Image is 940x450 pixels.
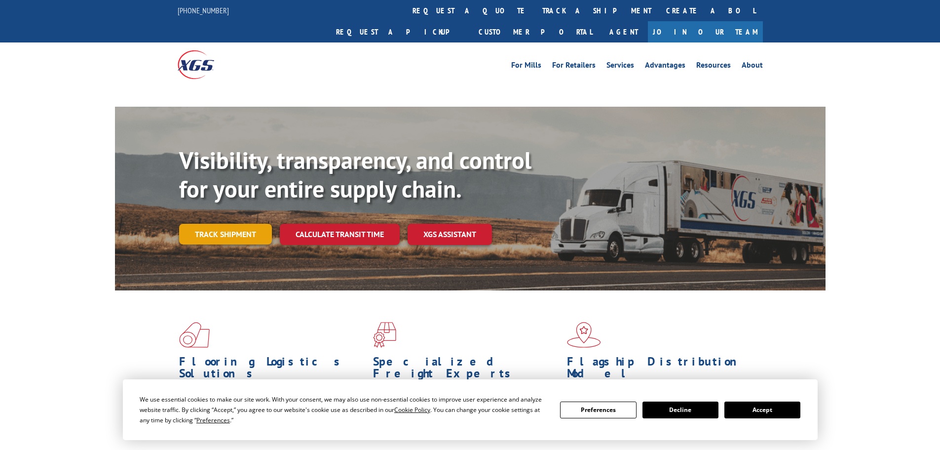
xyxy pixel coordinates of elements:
[373,322,396,348] img: xgs-icon-focused-on-flooring-red
[179,322,210,348] img: xgs-icon-total-supply-chain-intelligence-red
[140,394,548,425] div: We use essential cookies to make our site work. With your consent, we may also use non-essential ...
[648,21,763,42] a: Join Our Team
[123,379,818,440] div: Cookie Consent Prompt
[408,224,492,245] a: XGS ASSISTANT
[179,224,272,245] a: Track shipment
[696,61,731,72] a: Resources
[606,61,634,72] a: Services
[329,21,471,42] a: Request a pickup
[196,416,230,424] span: Preferences
[511,61,541,72] a: For Mills
[280,224,400,245] a: Calculate transit time
[600,21,648,42] a: Agent
[567,356,753,384] h1: Flagship Distribution Model
[560,402,636,418] button: Preferences
[567,322,601,348] img: xgs-icon-flagship-distribution-model-red
[373,356,560,384] h1: Specialized Freight Experts
[394,406,430,414] span: Cookie Policy
[742,61,763,72] a: About
[179,145,531,204] b: Visibility, transparency, and control for your entire supply chain.
[552,61,596,72] a: For Retailers
[179,356,366,384] h1: Flooring Logistics Solutions
[642,402,718,418] button: Decline
[724,402,800,418] button: Accept
[471,21,600,42] a: Customer Portal
[178,5,229,15] a: [PHONE_NUMBER]
[645,61,685,72] a: Advantages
